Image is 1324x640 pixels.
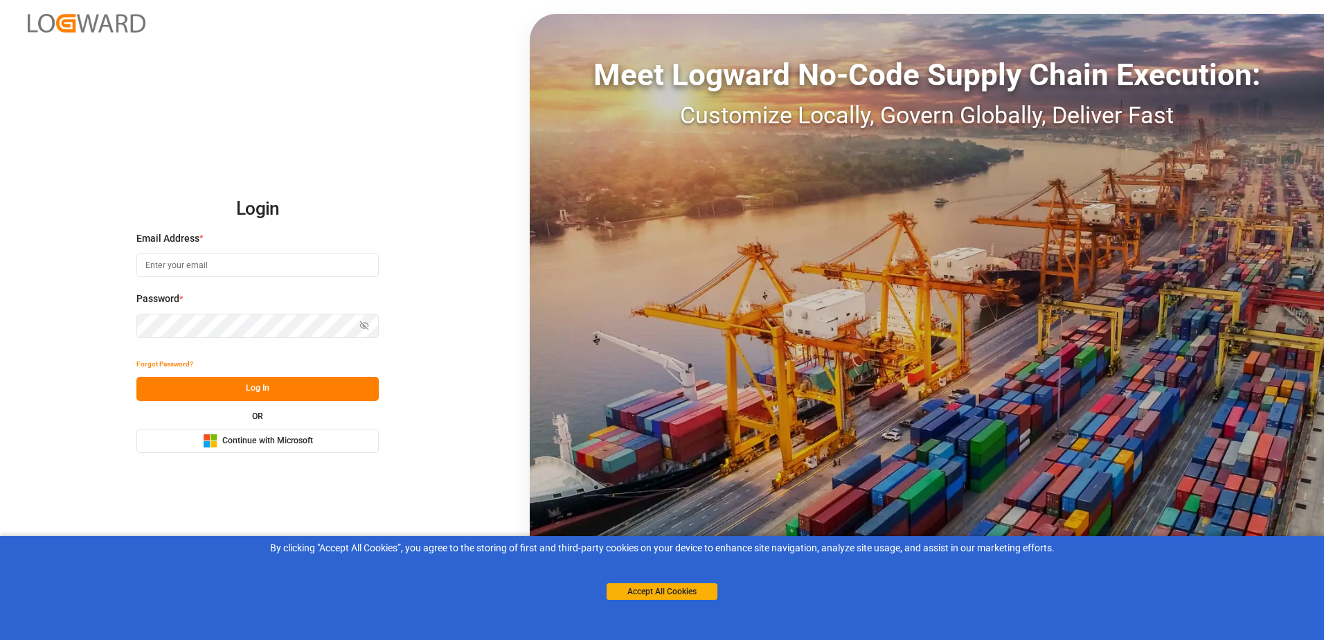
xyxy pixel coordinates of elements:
button: Log In [136,377,379,401]
span: Email Address [136,231,199,246]
div: Customize Locally, Govern Globally, Deliver Fast [530,98,1324,133]
div: By clicking "Accept All Cookies”, you agree to the storing of first and third-party cookies on yo... [10,541,1314,555]
small: OR [252,412,263,420]
button: Accept All Cookies [607,583,717,600]
input: Enter your email [136,253,379,277]
span: Password [136,292,179,306]
h2: Login [136,187,379,231]
div: Meet Logward No-Code Supply Chain Execution: [530,52,1324,98]
img: Logward_new_orange.png [28,14,145,33]
span: Continue with Microsoft [222,435,313,447]
button: Forgot Password? [136,353,193,377]
button: Continue with Microsoft [136,429,379,453]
